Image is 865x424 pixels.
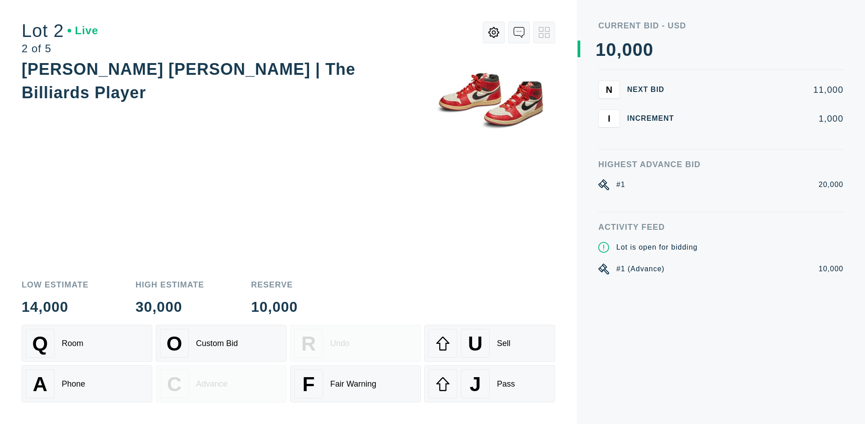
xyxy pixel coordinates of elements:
[606,84,612,95] span: N
[167,332,182,355] span: O
[22,22,98,40] div: Lot 2
[497,339,510,348] div: Sell
[251,281,298,289] div: Reserve
[156,325,287,362] button: OCustom Bid
[330,379,376,389] div: Fair Warning
[330,339,350,348] div: Undo
[302,373,314,396] span: F
[598,81,620,99] button: N
[819,264,843,274] div: 10,000
[32,332,48,355] span: Q
[608,113,610,123] span: I
[598,22,843,30] div: Current Bid - USD
[606,41,616,59] div: 0
[290,365,421,402] button: FFair Warning
[424,325,555,362] button: USell
[136,300,205,314] div: 30,000
[22,300,89,314] div: 14,000
[617,41,622,221] div: ,
[596,41,606,59] div: 1
[497,379,515,389] div: Pass
[68,25,98,36] div: Live
[62,379,85,389] div: Phone
[196,339,238,348] div: Custom Bid
[251,300,298,314] div: 10,000
[469,373,481,396] span: J
[633,41,643,59] div: 0
[622,41,633,59] div: 0
[627,115,681,122] div: Increment
[301,332,316,355] span: R
[688,85,843,94] div: 11,000
[62,339,83,348] div: Room
[819,179,843,190] div: 20,000
[290,325,421,362] button: RUndo
[598,160,843,169] div: Highest Advance Bid
[643,41,653,59] div: 0
[33,373,47,396] span: A
[22,365,152,402] button: APhone
[616,242,697,253] div: Lot is open for bidding
[627,86,681,93] div: Next Bid
[22,325,152,362] button: QRoom
[688,114,843,123] div: 1,000
[136,281,205,289] div: High Estimate
[616,179,625,190] div: #1
[598,109,620,128] button: I
[468,332,483,355] span: U
[22,60,355,102] div: [PERSON_NAME] [PERSON_NAME] | The Billiards Player
[22,281,89,289] div: Low Estimate
[616,264,665,274] div: #1 (Advance)
[598,223,843,231] div: Activity Feed
[196,379,228,389] div: Advance
[22,43,98,54] div: 2 of 5
[167,373,182,396] span: C
[156,365,287,402] button: CAdvance
[424,365,555,402] button: JPass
